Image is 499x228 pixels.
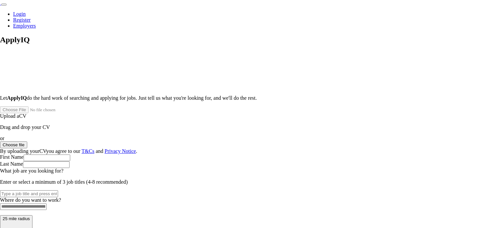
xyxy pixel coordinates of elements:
strong: ApplyIQ [7,95,27,101]
span: 25 mile radius [3,216,30,221]
a: T&Cs [82,148,94,154]
a: Register [13,17,31,23]
a: Employers [13,23,36,29]
button: Toggle main navigation menu [1,4,7,6]
a: Login [13,11,26,17]
a: Privacy Notice [105,148,136,154]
